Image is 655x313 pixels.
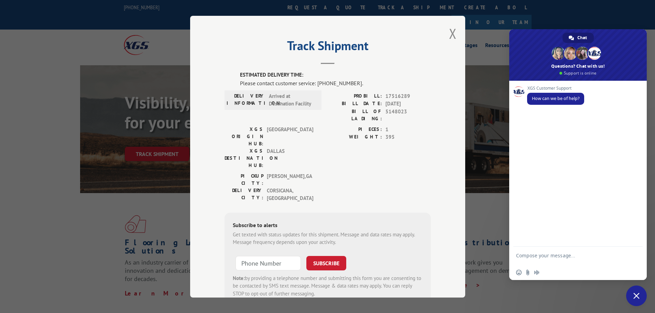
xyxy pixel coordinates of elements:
strong: Note: [233,275,245,281]
span: [PERSON_NAME] , GA [267,172,313,187]
div: Subscribe to alerts [233,221,423,231]
label: DELIVERY INFORMATION: [227,92,265,108]
label: PIECES: [328,125,382,133]
span: 5148023 [385,108,431,122]
button: Close modal [449,24,457,43]
label: ESTIMATED DELIVERY TIME: [240,71,431,79]
div: by providing a telephone number and submitting this form you are consenting to be contacted by SM... [233,274,423,298]
label: BILL OF LADING: [328,108,382,122]
label: XGS ORIGIN HUB: [225,125,263,147]
label: DELIVERY CITY: [225,187,263,202]
span: Arrived at Destination Facility [269,92,315,108]
span: 17516289 [385,92,431,100]
span: [GEOGRAPHIC_DATA] [267,125,313,147]
span: How can we be of help? [532,96,579,101]
button: SUBSCRIBE [306,256,346,270]
span: Chat [577,33,587,43]
textarea: Compose your message... [516,253,625,265]
span: CORSICANA , [GEOGRAPHIC_DATA] [267,187,313,202]
h2: Track Shipment [225,41,431,54]
input: Phone Number [236,256,301,270]
span: Audio message [534,270,539,275]
div: Get texted with status updates for this shipment. Message and data rates may apply. Message frequ... [233,231,423,246]
div: Chat [563,33,594,43]
label: PROBILL: [328,92,382,100]
span: 1 [385,125,431,133]
span: Insert an emoji [516,270,522,275]
label: BILL DATE: [328,100,382,108]
label: XGS DESTINATION HUB: [225,147,263,169]
span: DALLAS [267,147,313,169]
label: PICKUP CITY: [225,172,263,187]
span: XGS Customer Support [527,86,584,91]
div: Close chat [626,286,647,306]
span: 395 [385,133,431,141]
span: Send a file [525,270,531,275]
span: [DATE] [385,100,431,108]
label: WEIGHT: [328,133,382,141]
div: Please contact customer service: [PHONE_NUMBER]. [240,79,431,87]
